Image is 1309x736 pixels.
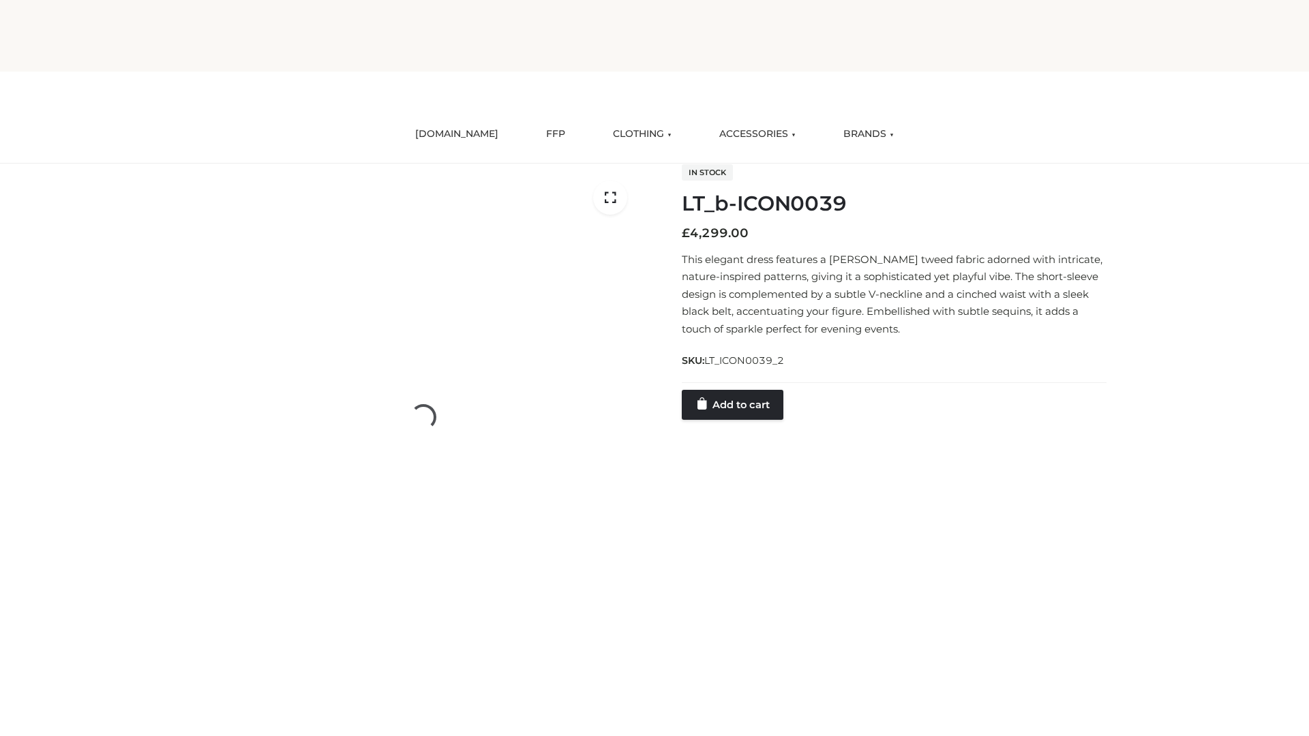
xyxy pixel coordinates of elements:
[704,354,784,367] span: LT_ICON0039_2
[682,352,785,369] span: SKU:
[603,119,682,149] a: CLOTHING
[682,191,1107,216] h1: LT_b-ICON0039
[405,119,509,149] a: [DOMAIN_NAME]
[682,226,749,241] bdi: 4,299.00
[682,251,1107,338] p: This elegant dress features a [PERSON_NAME] tweed fabric adorned with intricate, nature-inspired ...
[833,119,904,149] a: BRANDS
[682,226,690,241] span: £
[709,119,806,149] a: ACCESSORIES
[682,390,783,420] a: Add to cart
[536,119,575,149] a: FFP
[682,164,733,181] span: In stock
